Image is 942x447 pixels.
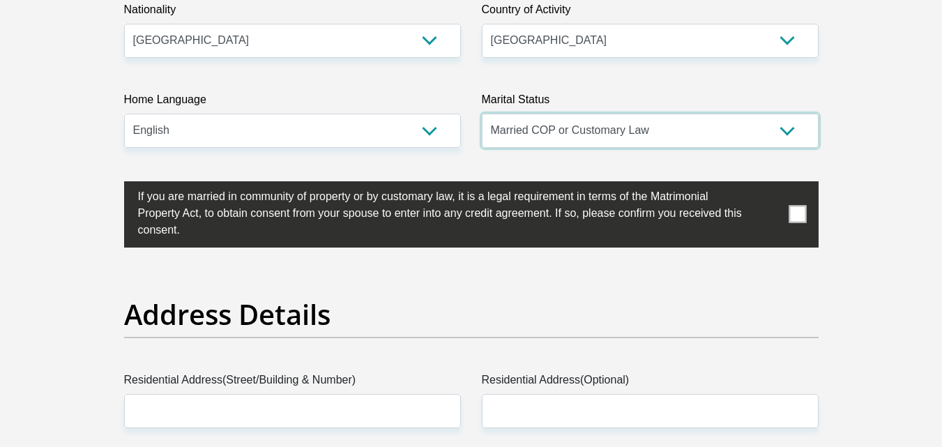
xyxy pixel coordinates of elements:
[124,372,461,394] label: Residential Address(Street/Building & Number)
[482,394,819,428] input: Address line 2 (Optional)
[482,1,819,24] label: Country of Activity
[124,394,461,428] input: Valid residential address
[124,91,461,114] label: Home Language
[124,181,749,242] label: If you are married in community of property or by customary law, it is a legal requirement in ter...
[482,91,819,114] label: Marital Status
[482,372,819,394] label: Residential Address(Optional)
[124,298,819,331] h2: Address Details
[124,1,461,24] label: Nationality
